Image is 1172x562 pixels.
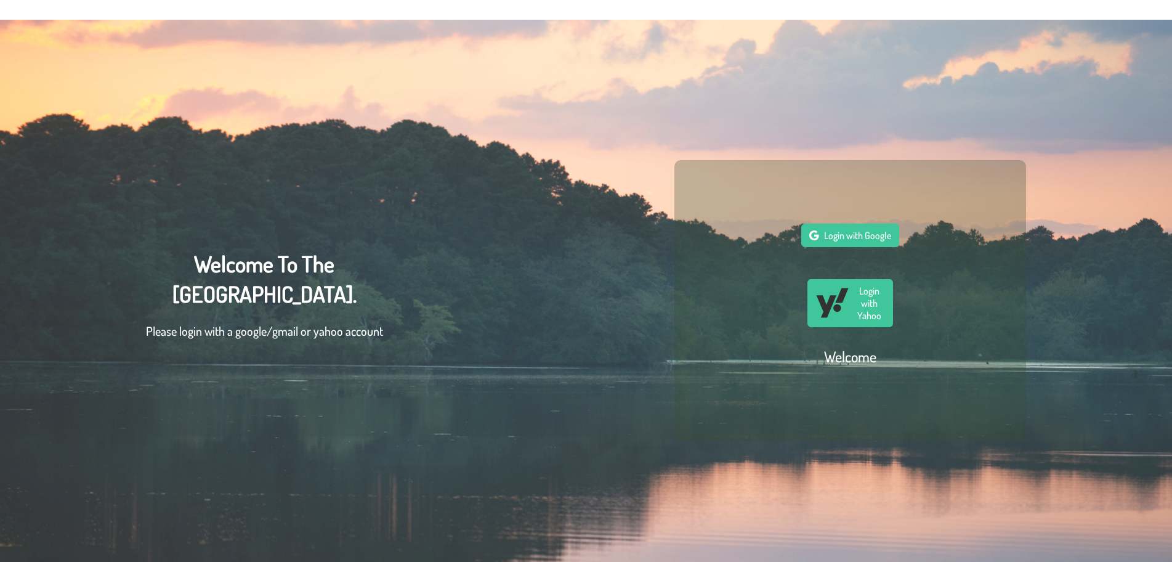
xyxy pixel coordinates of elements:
button: Login with Google [801,224,899,247]
h2: Welcome [824,347,876,366]
p: Please login with a google/gmail or yahoo account [146,322,383,340]
button: Login with Yahoo [807,279,893,327]
div: Welcome To The [GEOGRAPHIC_DATA]. [146,249,383,352]
span: Login with Google [824,229,891,242]
span: Login with Yahoo [854,285,886,322]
